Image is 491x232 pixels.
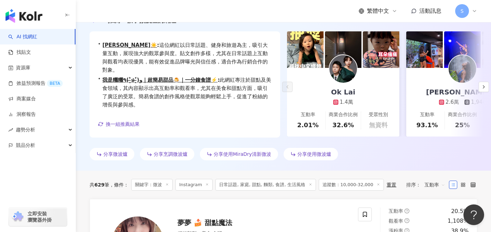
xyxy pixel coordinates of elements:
span: 日常話題, 家庭, 甜點, 麵類, 食譜, 生活風格 [215,179,316,191]
a: Ok Lai1.4萬互動率2.01%商業合作比例32.6%受眾性別無資料 [287,68,399,137]
div: 2.6萬 [446,99,459,106]
a: 商案媒合 [8,95,36,102]
span: question-circle [405,209,409,213]
img: post-image [444,31,481,68]
div: 93.1% [416,121,438,129]
span: 趨勢分析 [16,122,35,138]
div: 無資料 [369,121,388,129]
span: 觀看率 [389,218,403,224]
img: KOL Avatar [329,55,357,83]
div: 受眾性別 [369,111,388,118]
div: • [98,76,272,109]
div: 1.4萬 [340,99,353,106]
a: searchAI 找網紅 [8,33,37,40]
span: 立即安裝 瀏覽器外掛 [28,211,52,223]
span: 分享使用微波爐 [297,151,331,157]
span: Instagram [175,179,213,191]
button: 換一組推薦結果 [98,119,140,129]
div: 商業合作比例 [329,111,358,118]
img: logo [6,9,42,23]
span: 629 [94,182,104,188]
a: 洞察報告 [8,111,36,118]
div: 2.01% [297,121,318,129]
div: 共 筆 [90,182,109,188]
img: post-image [363,31,399,68]
div: 20.5% [451,208,469,215]
div: 排序： [406,179,449,190]
img: post-image [287,31,324,68]
div: 1,944 [471,99,486,106]
span: question-circle [405,218,409,223]
span: 夢夢 🍰 甜點魔法 [177,219,232,227]
span: 互動率 [389,208,403,214]
span: : [157,42,159,48]
span: 活動訊息 [419,8,441,14]
div: 25% [455,121,470,129]
span: 繁體中文 [367,7,389,15]
span: 分享烹調微波爐 [154,151,187,157]
span: S [461,7,464,15]
img: KOL Avatar [449,55,476,83]
span: 關鍵字：微波 [131,179,173,191]
div: Ok Lai [324,87,362,97]
span: 此網紅專注於甜點及美食領域，其內容顯示出高互動率和觀看率，尤其在美食和甜點方面，吸引了廣泛的受眾。簡易食譜的創作風格使觀眾能夠輕鬆上手，促進了粉絲的增長與參與感。 [102,76,272,109]
img: chrome extension [11,211,24,222]
span: 追蹤數：10,000-32,000 [319,179,384,191]
span: 分享使用MiraDry清新微波 [214,151,271,157]
img: post-image [406,31,443,68]
span: 分享微波爐 [103,151,127,157]
img: post-image [325,31,361,68]
a: chrome extension立即安裝 瀏覽器外掛 [9,208,67,226]
iframe: Help Scout Beacon - Open [463,204,484,225]
div: 重置 [387,182,396,188]
a: 我是糰糰٩(˃̶͈̀௰˂̶͈́)و｜超簡易甜品🍮｜一分鐘食譜⚡️ [102,77,217,83]
span: 資源庫 [16,60,30,75]
div: 商業合作比例 [448,111,477,118]
div: • [98,41,272,74]
a: 找貼文 [8,49,31,56]
span: 條件 ： [109,182,129,188]
span: 教學微波爐的網紅 [126,17,176,24]
span: 換一組推薦結果 [106,121,140,127]
span: 互動率 [424,179,445,190]
span: : [217,77,219,83]
a: [PERSON_NAME]☀️ [102,42,157,48]
span: rise [8,128,13,132]
span: 這位網紅以日常話題、健身和旅遊為主，吸引大量互動，展現強大的觀眾參與度。貼文創作多樣，尤其在日常話題上互動與觀看均表現優異，能有效促進品牌曝光與信任感，適合作為行銷合作的對象。 [102,41,272,74]
div: 32.6% [333,121,354,129]
div: 1,108% [448,217,469,225]
span: 競品分析 [16,138,35,153]
div: 互動率 [420,111,434,118]
a: 效益預測報告BETA [8,80,63,87]
div: 互動率 [301,111,315,118]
